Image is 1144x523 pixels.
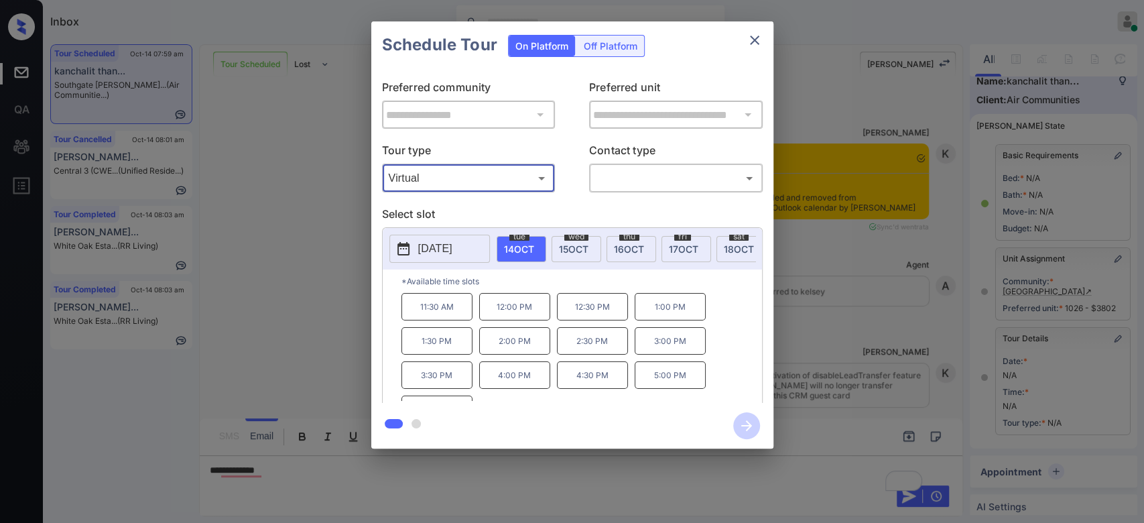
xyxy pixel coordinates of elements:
button: close [741,27,768,54]
div: date-select [607,236,656,262]
p: [DATE] [418,241,452,257]
div: date-select [552,236,601,262]
p: 5:30 PM [401,396,472,423]
p: Contact type [589,142,763,164]
div: date-select [497,236,546,262]
p: 3:30 PM [401,361,472,389]
p: 1:00 PM [635,293,706,321]
div: date-select [661,236,711,262]
p: 3:00 PM [635,327,706,355]
p: 4:30 PM [557,361,628,389]
span: wed [564,233,588,241]
p: Preferred community [382,79,556,101]
span: 14 OCT [504,243,534,255]
p: 12:00 PM [479,293,550,321]
div: On Platform [509,36,575,56]
span: 16 OCT [614,243,644,255]
span: 17 OCT [669,243,698,255]
p: Preferred unit [589,79,763,101]
span: thu [619,233,639,241]
span: sat [729,233,749,241]
p: Tour type [382,142,556,164]
div: Off Platform [577,36,644,56]
p: 12:30 PM [557,293,628,321]
p: 4:00 PM [479,361,550,389]
div: Virtual [385,167,552,189]
div: date-select [716,236,766,262]
p: 5:00 PM [635,361,706,389]
p: *Available time slots [401,270,762,293]
p: Select slot [382,206,763,227]
span: 15 OCT [559,243,588,255]
p: 1:30 PM [401,327,472,355]
p: 2:00 PM [479,327,550,355]
span: 18 OCT [724,243,754,255]
button: [DATE] [389,235,490,263]
span: fri [674,233,691,241]
button: btn-next [725,408,768,443]
p: 11:30 AM [401,293,472,321]
span: tue [509,233,529,241]
p: 2:30 PM [557,327,628,355]
h2: Schedule Tour [371,21,508,68]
